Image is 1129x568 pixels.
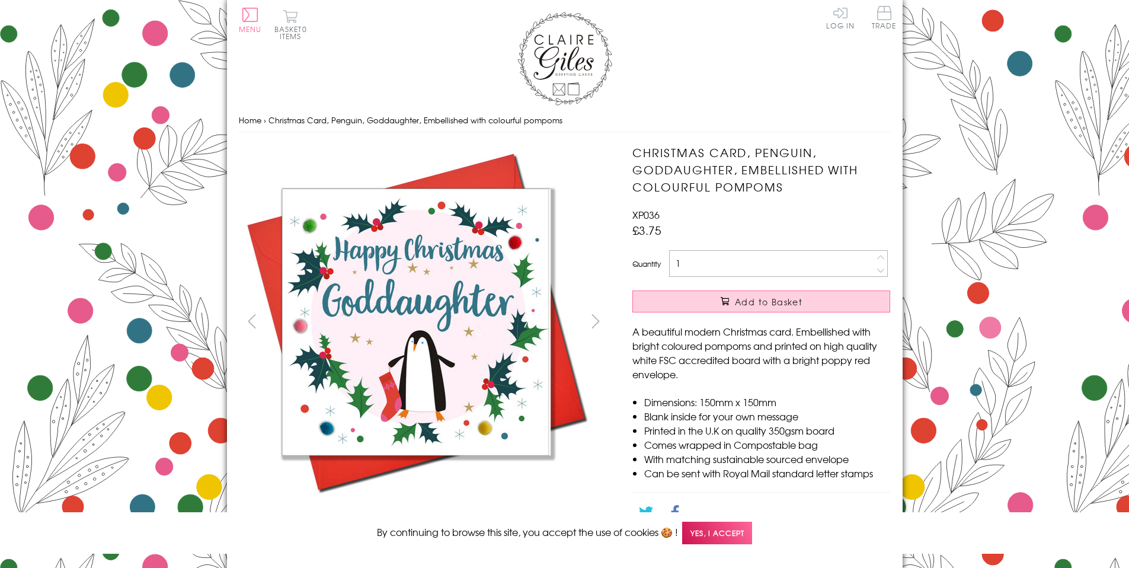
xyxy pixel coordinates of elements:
label: Quantity [632,259,661,269]
span: Christmas Card, Penguin, Goddaughter, Embellished with colourful pompoms [268,114,562,126]
li: Dimensions: 150mm x 150mm [644,395,890,409]
li: Can be sent with Royal Mail standard letter stamps [644,466,890,480]
h1: Christmas Card, Penguin, Goddaughter, Embellished with colourful pompoms [632,144,890,195]
img: Christmas Card, Penguin, Goddaughter, Embellished with colourful pompoms [609,144,964,497]
button: Add to Basket [632,291,890,312]
span: XP036 [632,208,660,222]
img: Christmas Card, Penguin, Goddaughter, Embellished with colourful pompoms [238,144,594,500]
span: › [264,114,266,126]
button: Menu [239,8,262,33]
span: Yes, I accept [682,522,752,545]
span: £3.75 [632,222,661,238]
span: Add to Basket [735,296,802,308]
a: Home [239,114,261,126]
nav: breadcrumbs [239,109,891,133]
button: Basket0 items [274,9,307,40]
li: Blank inside for your own message [644,409,890,423]
button: prev [239,308,266,334]
p: A beautiful modern Christmas card. Embellished with bright coloured pompoms and printed on high q... [632,324,890,381]
span: 0 items [280,24,307,42]
li: Printed in the U.K on quality 350gsm board [644,423,890,438]
span: Trade [872,6,897,29]
span: Menu [239,24,262,34]
li: With matching sustainable sourced envelope [644,452,890,466]
li: Comes wrapped in Compostable bag [644,438,890,452]
img: Claire Giles Greetings Cards [517,12,612,106]
button: next [582,308,609,334]
a: Trade [872,6,897,31]
a: Log In [826,6,855,29]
